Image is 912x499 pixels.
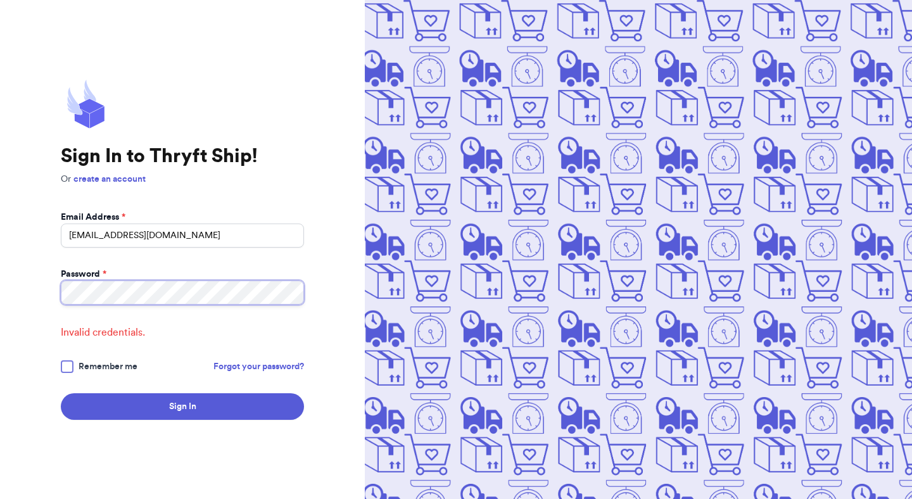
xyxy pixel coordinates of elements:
a: Forgot your password? [213,360,304,373]
label: Password [61,268,106,281]
h1: Sign In to Thryft Ship! [61,145,304,168]
span: Invalid credentials. [61,325,304,340]
p: Or [61,173,304,186]
button: Sign In [61,393,304,420]
label: Email Address [61,211,125,224]
span: Remember me [79,360,137,373]
a: create an account [73,175,146,184]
